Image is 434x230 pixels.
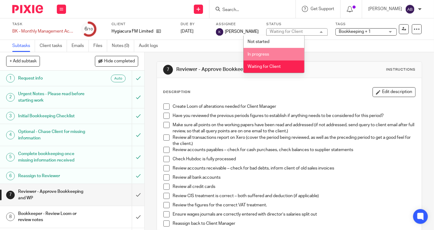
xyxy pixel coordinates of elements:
[93,40,107,52] a: Files
[18,149,90,165] h1: Complete bookkeeping once missing information received
[173,134,415,147] p: Review all transactions report on Xero (cover the period being reviewed, as well as the preceding...
[18,89,90,105] h1: Urgent Notes - Please read before starting work
[72,40,89,52] a: Emails
[222,7,277,13] input: Search
[248,52,269,57] span: In progress
[173,147,415,153] p: Review accounts payables – check for cash purchases, check balances to supplier statements
[18,74,90,83] h1: Request info
[373,87,416,97] button: Edit description
[270,29,303,34] div: Waiting for Client
[12,5,43,13] img: Pixie
[173,174,415,181] p: Review all bank accounts
[6,153,15,162] div: 5
[12,22,74,27] label: Task
[18,127,90,143] h1: Optional - Chase Client for missing information
[18,171,90,181] h1: Reassign to Reviewer
[216,22,259,27] label: Assignee
[40,40,67,52] a: Client tasks
[181,29,194,33] span: [DATE]
[18,111,90,121] h1: Initial Bookkeeping Checklist
[176,66,303,73] h1: Reviewer - Approve Bookkeeping and WP
[6,93,15,102] div: 2
[6,131,15,139] div: 4
[173,193,415,199] p: Review CIS treatment is correct – both suffered and deduction (if applicable)
[111,75,126,82] div: Auto
[339,29,371,34] span: Bookkeeping + 1
[12,40,35,52] a: Subtasks
[18,209,90,225] h1: Bookkeeper - Review Loom or review notes
[173,211,415,217] p: Ensure wages journals are correctly entered with director’s salaries split out
[112,40,134,52] a: Notes (0)
[181,22,208,27] label: Due by
[248,64,281,69] span: Waiting for Client
[173,220,415,227] p: Reassign back to Client Manager
[173,165,415,171] p: Review accounts receivable – check for bad debts, inform client of old sales invoices
[104,59,135,64] span: Hide completed
[173,103,415,110] p: Create Loom of alterations needed for Client Manager
[95,56,138,66] button: Hide completed
[386,67,416,72] div: Instructions
[6,172,15,180] div: 6
[173,113,415,119] p: Have you reviewed the previous periods figures to establish if anything needs to be considered fo...
[85,25,93,33] div: 6
[266,22,328,27] label: Status
[6,212,15,221] div: 8
[12,28,74,34] div: BK - Monthly Management Accounts
[173,202,415,208] p: Review the figures for the correct VAT treatment.
[6,191,15,199] div: 7
[311,7,334,11] span: Get Support
[173,156,415,162] p: Check Hubdoc is fully processed
[88,28,93,31] small: /10
[18,187,90,203] h1: Reviewer - Approve Bookkeeping and WP
[111,28,153,34] p: Hygiacura FM Limited
[335,22,397,27] label: Tags
[225,29,259,35] span: [PERSON_NAME]
[139,40,162,52] a: Audit logs
[163,90,190,95] p: Description
[173,122,415,134] p: Make sure all points on the working papers have been read and addressed (if not addressed, send q...
[6,56,40,66] button: + Add subtask
[216,28,223,36] img: svg%3E
[248,40,269,44] span: Not started
[6,74,15,83] div: 1
[368,6,402,12] p: [PERSON_NAME]
[111,22,173,27] label: Client
[405,4,415,14] img: svg%3E
[6,112,15,120] div: 3
[163,65,173,75] div: 7
[173,184,415,190] p: Review all credit cards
